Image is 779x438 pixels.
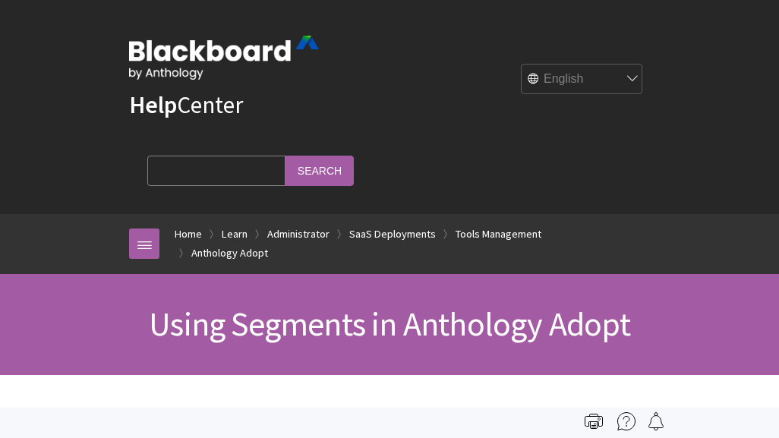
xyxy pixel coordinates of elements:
[585,412,603,430] img: Print
[129,36,319,80] img: Blackboard by Anthology
[617,412,635,430] img: More help
[647,412,665,430] img: Follow this page
[267,225,330,244] a: Administrator
[456,225,541,244] a: Tools Management
[222,225,248,244] a: Learn
[129,90,177,120] strong: Help
[349,225,436,244] a: SaaS Deployments
[285,156,354,185] input: Search
[175,225,202,244] a: Home
[191,244,268,263] a: Anthology Adopt
[129,90,243,120] a: HelpCenter
[149,303,630,345] span: Using Segments in Anthology Adopt
[522,65,643,95] select: Site Language Selector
